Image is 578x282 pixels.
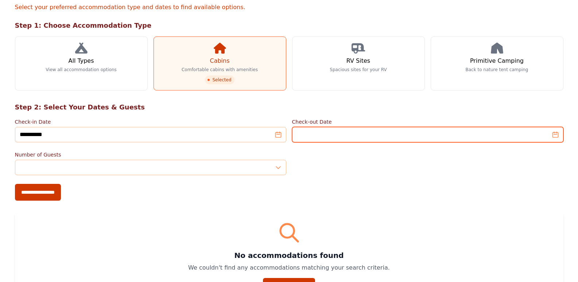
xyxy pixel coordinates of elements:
label: Number of Guests [15,151,286,158]
h3: Cabins [210,57,229,65]
h2: Step 2: Select Your Dates & Guests [15,102,563,112]
label: Check-in Date [15,118,286,125]
p: Spacious sites for your RV [330,67,387,73]
p: View all accommodation options [46,67,117,73]
p: Back to nature tent camping [466,67,528,73]
p: Comfortable cabins with amenities [182,67,258,73]
a: Primitive Camping Back to nature tent camping [431,36,563,90]
span: Selected [205,76,234,84]
a: RV Sites Spacious sites for your RV [292,36,425,90]
h3: No accommodations found [24,250,555,260]
h3: Primitive Camping [470,57,524,65]
label: Check-out Date [292,118,563,125]
p: Select your preferred accommodation type and dates to find available options. [15,3,563,12]
a: All Types View all accommodation options [15,36,148,90]
h3: All Types [68,57,94,65]
p: We couldn't find any accommodations matching your search criteria. [24,263,555,272]
h3: RV Sites [346,57,370,65]
a: Cabins Comfortable cabins with amenities Selected [154,36,286,90]
h2: Step 1: Choose Accommodation Type [15,20,563,31]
